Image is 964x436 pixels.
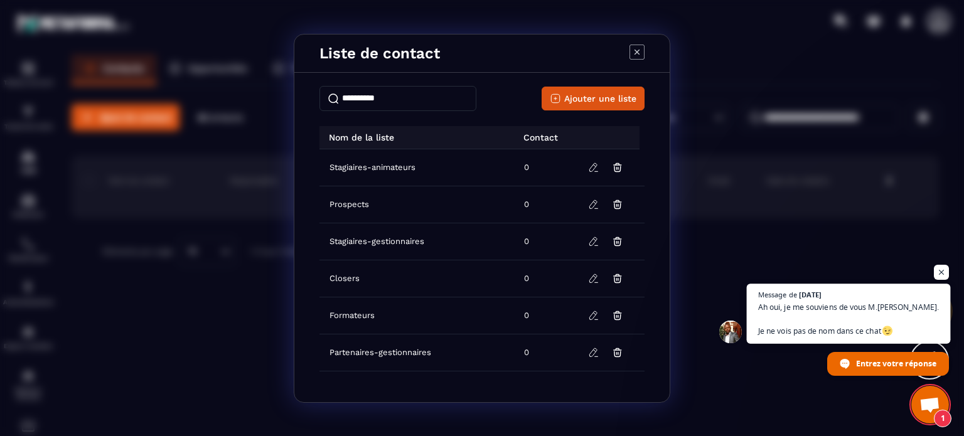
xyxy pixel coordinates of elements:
span: Closers [329,274,360,284]
span: [DATE] [799,290,822,297]
td: 0 [517,334,574,371]
span: 1 [934,410,951,427]
p: Nom de la liste [319,132,394,142]
span: Prospects [329,199,369,210]
td: 0 [517,186,574,223]
td: 0 [517,260,574,297]
span: Entrez votre réponse [856,353,936,375]
td: 0 [517,149,574,186]
span: Formateurs [329,311,375,321]
span: Stagiaires-animateurs [329,162,415,173]
span: Message de [758,290,797,297]
p: Liste de contact [319,45,440,62]
a: Ouvrir le chat [911,386,949,423]
td: 0 [517,223,574,260]
span: Stagiaires-gestionnaires [329,237,424,247]
p: Contact [514,132,558,142]
button: Ajouter une liste [542,87,645,110]
td: 0 [517,297,574,334]
span: Ajouter une liste [564,92,636,105]
span: Ah oui, je me souviens de vous M.[PERSON_NAME]. Je ne vois pas de nom dans ce chat [758,301,939,338]
td: 0 [517,371,574,408]
span: Partenaires-gestionnaires [329,348,431,358]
